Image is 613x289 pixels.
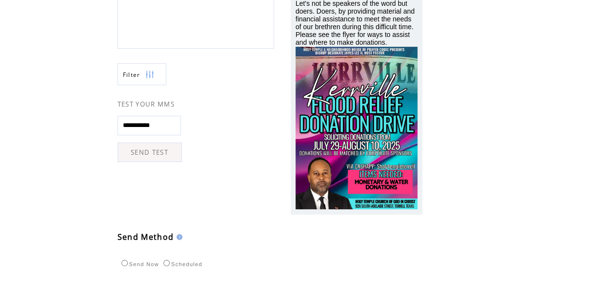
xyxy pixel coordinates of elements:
[118,143,182,162] a: SEND TEST
[145,64,154,86] img: filters.png
[119,261,159,267] label: Send Now
[118,232,174,242] span: Send Method
[161,261,202,267] label: Scheduled
[123,71,140,79] span: Show filters
[163,260,170,266] input: Scheduled
[118,100,175,108] span: TEST YOUR MMS
[121,260,128,266] input: Send Now
[118,63,166,85] a: Filter
[174,234,182,240] img: help.gif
